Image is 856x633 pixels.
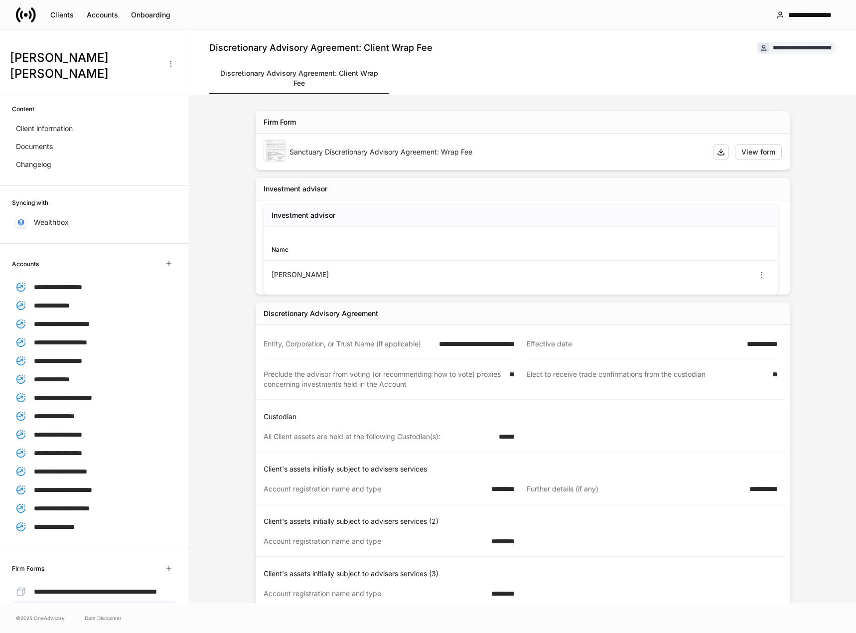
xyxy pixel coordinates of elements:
div: Name [272,245,521,254]
a: Discretionary Advisory Agreement: Client Wrap Fee [209,62,389,94]
h5: Investment advisor [272,210,335,220]
p: Client's assets initially subject to advisers services (3) [264,569,786,579]
div: [PERSON_NAME] [272,270,521,280]
div: Effective date [527,339,741,349]
h6: Accounts [12,259,39,269]
h6: Syncing with [12,198,48,207]
span: © 2025 OneAdvisory [16,614,65,622]
div: Investment advisor [264,184,327,194]
div: All Client assets are held at the following Custodian(s): [264,432,493,442]
a: Documents [12,138,177,156]
h4: Discretionary Advisory Agreement: Client Wrap Fee [209,42,432,54]
h3: [PERSON_NAME] [PERSON_NAME] [10,50,159,82]
button: Clients [44,7,80,23]
div: Account registration name and type [264,484,485,494]
div: Sanctuary Discretionary Advisory Agreement: Wrap Fee [289,147,705,157]
button: Accounts [80,7,125,23]
p: Client information [16,124,73,134]
p: Client's assets initially subject to advisers services (2) [264,516,786,526]
button: Onboarding [125,7,177,23]
div: Onboarding [131,10,170,20]
a: Wealthbox [12,213,177,231]
h6: Content [12,104,34,114]
div: Preclude the advisor from voting (or recommending how to vote) proxies concerning investments hel... [264,369,503,389]
div: Discretionary Advisory Agreement [264,309,378,318]
a: Changelog [12,156,177,173]
p: Custodian [264,412,786,422]
div: View form [741,147,775,157]
div: Accounts [87,10,118,20]
div: Account registration name and type [264,589,485,599]
button: View form [735,144,782,160]
div: Clients [50,10,74,20]
a: Data Disclaimer [85,614,122,622]
p: Documents [16,142,53,152]
p: Client's assets initially subject to advisers services [264,464,786,474]
p: Changelog [16,159,51,169]
div: Elect to receive trade confirmations from the custodian [527,369,766,389]
div: Account registration name and type [264,536,485,546]
div: Firm Form [264,117,296,127]
div: Entity, Corporation, or Trust Name (if applicable) [264,339,433,349]
a: Client information [12,120,177,138]
h6: Firm Forms [12,564,44,573]
div: Further details (if any) [527,484,743,494]
p: Wealthbox [34,217,69,227]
